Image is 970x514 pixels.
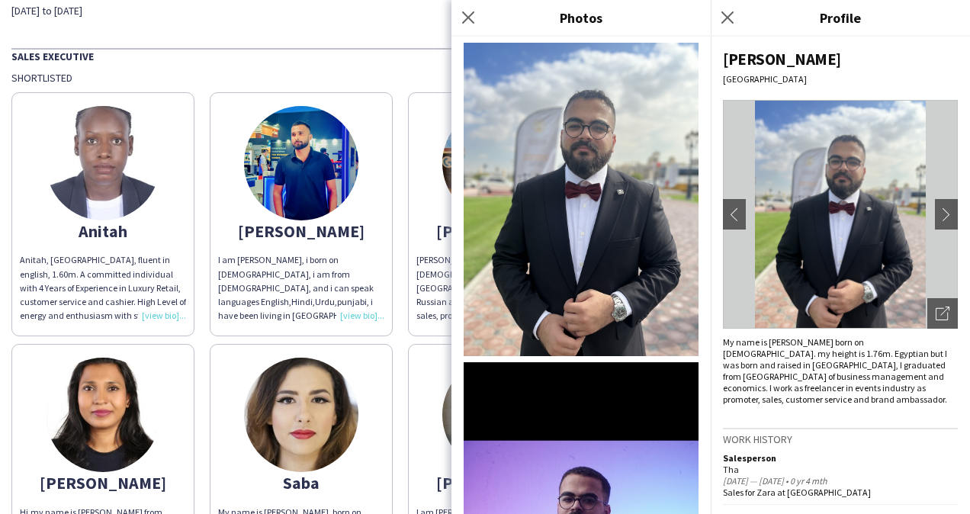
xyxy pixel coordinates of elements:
[20,476,186,490] div: [PERSON_NAME]
[218,253,384,323] div: I am [PERSON_NAME], i born on [DEMOGRAPHIC_DATA], i am from [DEMOGRAPHIC_DATA], and i can speak l...
[711,8,970,27] h3: Profile
[20,224,186,238] div: Anitah
[244,358,358,472] img: thumb-65a16e383d171.jpeg
[927,298,958,329] div: Open photos pop-in
[416,224,583,238] div: [PERSON_NAME]
[46,358,160,472] img: thumb-6682d4f726580.jpg
[442,106,557,220] img: thumb-6820564b0d8d7.jpeg
[723,432,958,446] h3: Work history
[244,106,358,220] img: thumb-0d2101cb-f18e-4a28-bb74-6a338340291c.jpg
[442,358,557,472] img: thumb-64637e2ec6bf1.jpeg
[11,4,343,18] div: [DATE] to [DATE]
[723,452,958,464] div: Salesperson
[723,487,958,498] div: Sales for Zara at [GEOGRAPHIC_DATA]
[20,253,186,323] div: Anitah, [GEOGRAPHIC_DATA], fluent in english, 1.60m. A committed individual with 4 Years of Exper...
[416,476,583,490] div: [PERSON_NAME]
[11,71,959,85] div: Shortlisted
[464,43,699,356] img: Crew photo 0
[218,476,384,490] div: Saba
[218,224,384,238] div: [PERSON_NAME]
[451,8,711,27] h3: Photos
[46,106,160,220] img: thumb-66c0b296368ad.jpeg
[11,48,959,63] div: Sales Executive
[723,49,958,69] div: [PERSON_NAME]
[416,253,583,323] div: [PERSON_NAME], DOB [DEMOGRAPHIC_DATA] , raised in [GEOGRAPHIC_DATA]. Fluent in both Russian and E...
[723,100,958,329] img: Crew avatar or photo
[723,464,958,475] div: Tha
[723,475,958,487] div: [DATE] — [DATE] • 0 yr 4 mth
[723,336,958,405] div: My name is [PERSON_NAME] born on [DEMOGRAPHIC_DATA]. my height is 1.76m. Egyptian but I was born ...
[723,73,958,85] div: [GEOGRAPHIC_DATA]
